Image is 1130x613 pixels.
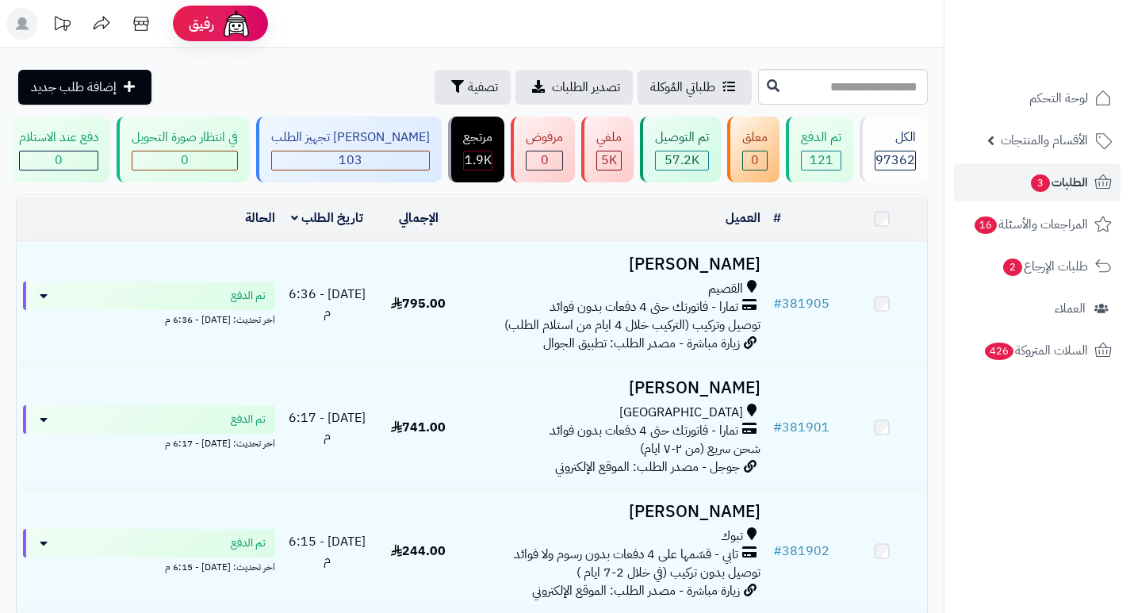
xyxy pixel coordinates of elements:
a: السلات المتروكة426 [954,331,1120,370]
span: تابي - قسّمها على 4 دفعات بدون رسوم ولا فوائد [514,546,738,564]
div: معلق [742,128,768,147]
span: 3 [1031,174,1050,192]
a: دفع عند الاستلام 0 [1,117,113,182]
div: الكل [875,128,916,147]
a: تم التوصيل 57.2K [637,117,724,182]
span: تصدير الطلبات [552,78,620,97]
span: 0 [55,151,63,170]
a: #381902 [773,542,829,561]
span: جوجل - مصدر الطلب: الموقع الإلكتروني [555,458,740,477]
span: 0 [181,151,189,170]
img: logo-2.png [1022,44,1115,78]
span: تم الدفع [231,288,266,304]
span: [GEOGRAPHIC_DATA] [619,404,743,422]
a: تحديثات المنصة [42,8,82,44]
a: طلباتي المُوكلة [638,70,752,105]
a: معلق 0 [724,117,783,182]
span: [DATE] - 6:17 م [289,408,366,446]
a: تم الدفع 121 [783,117,856,182]
span: زيارة مباشرة - مصدر الطلب: تطبيق الجوال [543,334,740,353]
a: في انتظار صورة التحويل 0 [113,117,253,182]
span: # [773,542,782,561]
div: 0 [527,151,562,170]
div: 103 [272,151,429,170]
div: اخر تحديث: [DATE] - 6:36 م [23,310,275,327]
span: 121 [810,151,833,170]
span: # [773,294,782,313]
a: تصدير الطلبات [515,70,633,105]
a: ملغي 5K [578,117,637,182]
div: 57203 [656,151,708,170]
a: الطلبات3 [954,163,1120,201]
a: #381905 [773,294,829,313]
h3: [PERSON_NAME] [470,379,760,397]
span: تم الدفع [231,535,266,551]
div: تم التوصيل [655,128,709,147]
div: [PERSON_NAME] تجهيز الطلب [271,128,430,147]
div: تم الدفع [801,128,841,147]
span: [DATE] - 6:15 م [289,532,366,569]
a: الإجمالي [399,209,439,228]
span: تبوك [721,527,743,546]
a: المراجعات والأسئلة16 [954,205,1120,243]
div: 1855 [464,151,492,170]
span: 0 [541,151,549,170]
div: ملغي [596,128,622,147]
span: المراجعات والأسئلة [973,213,1088,236]
a: [PERSON_NAME] تجهيز الطلب 103 [253,117,445,182]
span: [DATE] - 6:36 م [289,285,366,322]
span: 426 [985,343,1013,360]
span: زيارة مباشرة - مصدر الطلب: الموقع الإلكتروني [532,581,740,600]
span: 2 [1003,259,1022,276]
div: دفع عند الاستلام [19,128,98,147]
a: مرتجع 1.9K [445,117,508,182]
span: السلات المتروكة [983,339,1088,362]
span: 16 [975,216,997,234]
a: الحالة [245,209,275,228]
span: 103 [339,151,362,170]
span: الأقسام والمنتجات [1001,129,1088,151]
div: مرتجع [463,128,492,147]
h3: [PERSON_NAME] [470,255,760,274]
a: # [773,209,781,228]
span: 97362 [875,151,915,170]
span: لوحة التحكم [1029,87,1088,109]
span: 244.00 [391,542,446,561]
span: العملاء [1055,297,1086,320]
div: في انتظار صورة التحويل [132,128,238,147]
button: تصفية [435,70,511,105]
div: 121 [802,151,841,170]
span: طلبات الإرجاع [1002,255,1088,278]
span: 5K [601,151,617,170]
a: لوحة التحكم [954,79,1120,117]
span: شحن سريع (من ٢-٧ ايام) [640,439,760,458]
div: 0 [132,151,237,170]
a: مرفوض 0 [508,117,578,182]
span: تمارا - فاتورتك حتى 4 دفعات بدون فوائد [550,422,738,440]
div: 0 [20,151,98,170]
img: ai-face.png [220,8,252,40]
span: 0 [751,151,759,170]
span: إضافة طلب جديد [31,78,117,97]
span: تصفية [468,78,498,97]
span: 57.2K [665,151,699,170]
a: العميل [726,209,760,228]
span: طلباتي المُوكلة [650,78,715,97]
span: تمارا - فاتورتك حتى 4 دفعات بدون فوائد [550,298,738,316]
span: توصيل وتركيب (التركيب خلال 4 ايام من استلام الطلب) [504,316,760,335]
span: القصيم [708,280,743,298]
h3: [PERSON_NAME] [470,503,760,521]
div: اخر تحديث: [DATE] - 6:17 م [23,434,275,450]
a: إضافة طلب جديد [18,70,151,105]
span: تم الدفع [231,412,266,427]
a: طلبات الإرجاع2 [954,247,1120,285]
span: توصيل بدون تركيب (في خلال 2-7 ايام ) [576,563,760,582]
div: اخر تحديث: [DATE] - 6:15 م [23,557,275,574]
div: 0 [743,151,767,170]
a: #381901 [773,418,829,437]
div: مرفوض [526,128,563,147]
span: رفيق [189,14,214,33]
span: # [773,418,782,437]
a: الكل97362 [856,117,931,182]
span: 741.00 [391,418,446,437]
